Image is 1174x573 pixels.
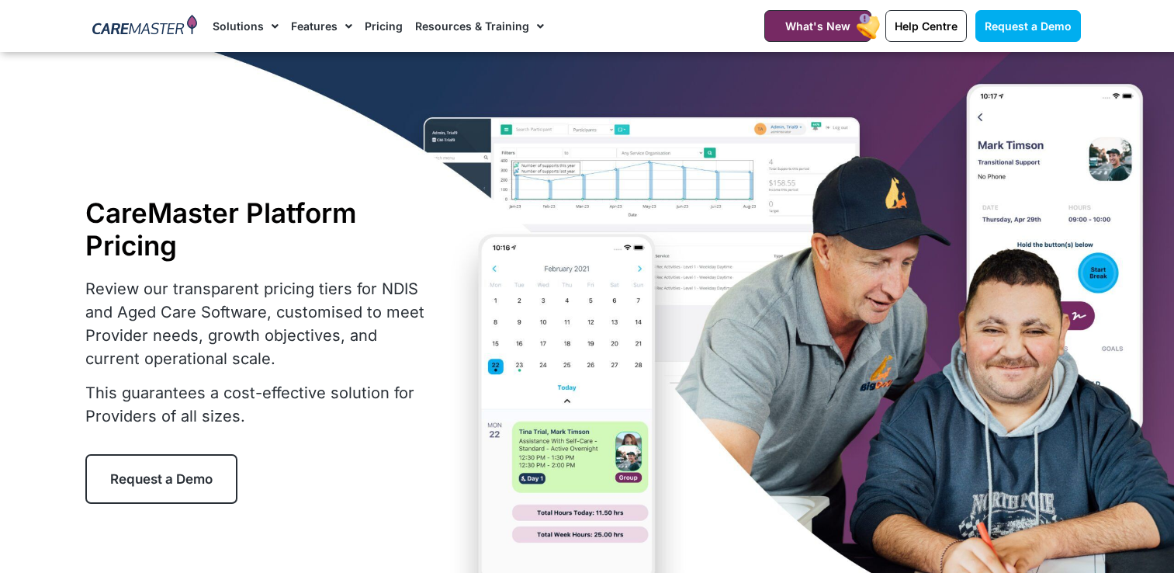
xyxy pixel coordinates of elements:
[92,15,197,38] img: CareMaster Logo
[785,19,850,33] span: What's New
[895,19,958,33] span: Help Centre
[85,196,435,262] h1: CareMaster Platform Pricing
[985,19,1072,33] span: Request a Demo
[885,10,967,42] a: Help Centre
[764,10,871,42] a: What's New
[110,471,213,487] span: Request a Demo
[975,10,1081,42] a: Request a Demo
[85,381,435,428] p: This guarantees a cost-effective solution for Providers of all sizes.
[85,277,435,370] p: Review our transparent pricing tiers for NDIS and Aged Care Software, customised to meet Provider...
[85,454,237,504] a: Request a Demo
